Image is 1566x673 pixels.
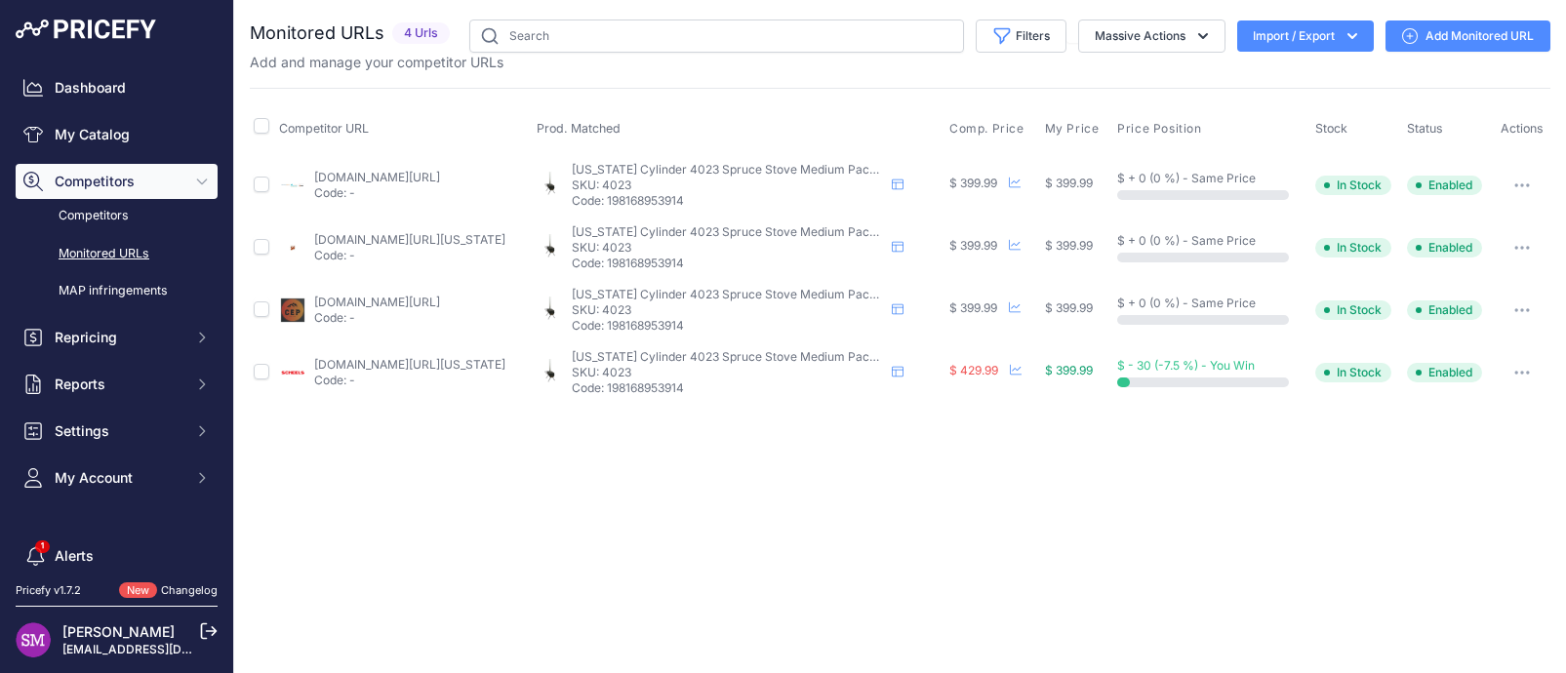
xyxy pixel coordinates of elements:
span: Status [1407,121,1443,136]
p: Code: - [314,185,440,201]
a: MAP infringements [16,274,218,308]
button: Reports [16,367,218,402]
img: Pricefy Logo [16,20,156,39]
span: $ 399.99 [949,238,997,253]
button: Massive Actions [1078,20,1225,53]
p: SKU: 4023 [572,240,884,256]
button: Comp. Price [949,121,1028,137]
span: $ 399.99 [949,176,997,190]
button: My Account [16,460,218,495]
span: In Stock [1315,363,1391,382]
span: $ 399.99 [1045,363,1093,377]
span: [US_STATE] Cylinder 4023 Spruce Stove Medium Package [572,349,897,364]
span: Prod. Matched [537,121,621,136]
p: Code: - [314,310,440,326]
span: In Stock [1315,300,1391,320]
span: Price Position [1117,121,1201,137]
span: Repricing [55,328,182,347]
a: [EMAIL_ADDRESS][DOMAIN_NAME] [62,642,266,656]
span: In Stock [1315,238,1391,257]
input: Search [469,20,964,53]
span: Actions [1501,121,1544,136]
h2: Monitored URLs [250,20,384,47]
span: [US_STATE] Cylinder 4023 Spruce Stove Medium Package [572,162,897,177]
p: SKU: 4023 [572,178,884,193]
button: Competitors [16,164,218,199]
span: $ + 0 (0 %) - Same Price [1117,296,1256,310]
p: Code: - [314,373,505,388]
span: $ + 0 (0 %) - Same Price [1117,171,1256,185]
span: Enabled [1407,363,1482,382]
span: Competitor URL [279,121,369,136]
button: Price Position [1117,121,1205,137]
span: My Price [1045,121,1100,137]
span: Settings [55,421,182,441]
span: $ + 0 (0 %) - Same Price [1117,233,1256,248]
button: Settings [16,414,218,449]
p: Code: 198168953914 [572,256,884,271]
p: Add and manage your competitor URLs [250,53,503,72]
a: Competitors [16,199,218,233]
span: Enabled [1407,176,1482,195]
span: My Account [55,468,182,488]
a: [PERSON_NAME] [62,623,175,640]
a: Monitored URLs [16,237,218,271]
span: New [119,582,157,599]
span: Reports [55,375,182,394]
span: $ - 30 (-7.5 %) - You Win [1117,358,1255,373]
span: 4 Urls [392,22,450,45]
span: Enabled [1407,238,1482,257]
span: $ 399.99 [1045,300,1093,315]
p: SKU: 4023 [572,365,884,380]
span: $ 429.99 [949,363,998,377]
span: $ 399.99 [1045,238,1093,253]
nav: Sidebar [16,70,218,648]
p: SKU: 4023 [572,302,884,318]
a: Dashboard [16,70,218,105]
p: Code: - [314,248,505,263]
p: Code: 198168953914 [572,318,884,334]
span: [US_STATE] Cylinder 4023 Spruce Stove Medium Package [572,287,897,301]
button: Filters [976,20,1066,53]
a: [DOMAIN_NAME][URL] [314,170,440,184]
a: My Catalog [16,117,218,152]
span: $ 399.99 [1045,176,1093,190]
div: Pricefy v1.7.2 [16,582,81,599]
span: Competitors [55,172,182,191]
p: Code: 198168953914 [572,193,884,209]
a: Changelog [161,583,218,597]
span: Comp. Price [949,121,1024,137]
span: Stock [1315,121,1347,136]
span: $ 399.99 [949,300,997,315]
a: [DOMAIN_NAME][URL][US_STATE] [314,357,505,372]
a: [DOMAIN_NAME][URL] [314,295,440,309]
span: In Stock [1315,176,1391,195]
a: Add Monitored URL [1385,20,1550,52]
p: Code: 198168953914 [572,380,884,396]
span: [US_STATE] Cylinder 4023 Spruce Stove Medium Package [572,224,897,239]
a: [DOMAIN_NAME][URL][US_STATE] [314,232,505,247]
span: Enabled [1407,300,1482,320]
a: Alerts [16,538,218,574]
button: Import / Export [1237,20,1374,52]
button: My Price [1045,121,1104,137]
button: Repricing [16,320,218,355]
